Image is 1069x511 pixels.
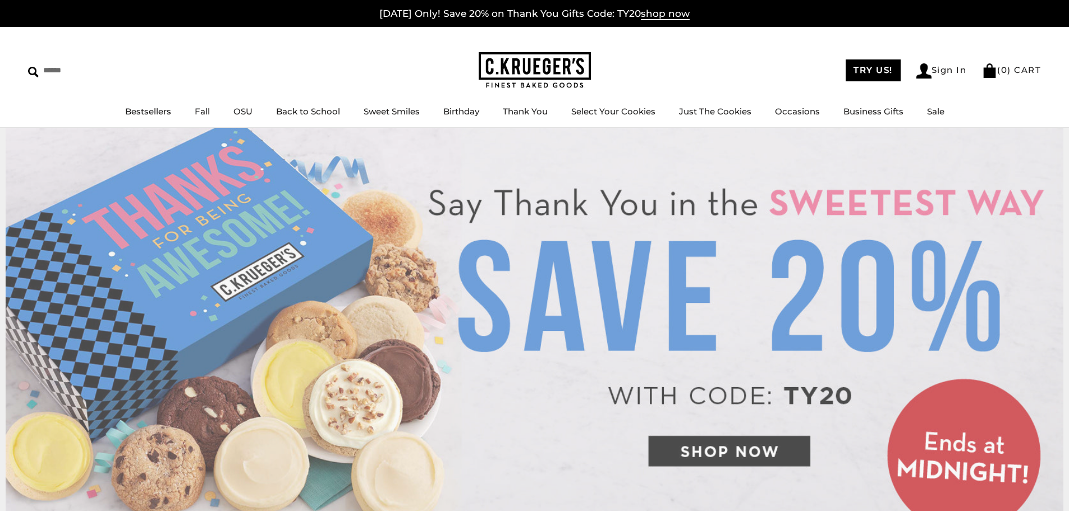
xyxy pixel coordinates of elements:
a: TRY US! [846,59,901,81]
a: Back to School [276,106,340,117]
img: C.KRUEGER'S [479,52,591,89]
input: Search [28,62,162,79]
a: (0) CART [982,65,1041,75]
img: Bag [982,63,997,78]
a: Fall [195,106,210,117]
a: [DATE] Only! Save 20% on Thank You Gifts Code: TY20shop now [379,8,690,20]
a: Thank You [503,106,548,117]
img: Search [28,67,39,77]
a: Sweet Smiles [364,106,420,117]
a: Just The Cookies [679,106,751,117]
span: shop now [641,8,690,20]
span: 0 [1001,65,1008,75]
img: Account [916,63,932,79]
a: Sign In [916,63,967,79]
a: Birthday [443,106,479,117]
a: Select Your Cookies [571,106,655,117]
a: Bestsellers [125,106,171,117]
a: Business Gifts [843,106,903,117]
a: Sale [927,106,944,117]
a: Occasions [775,106,820,117]
a: OSU [233,106,253,117]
